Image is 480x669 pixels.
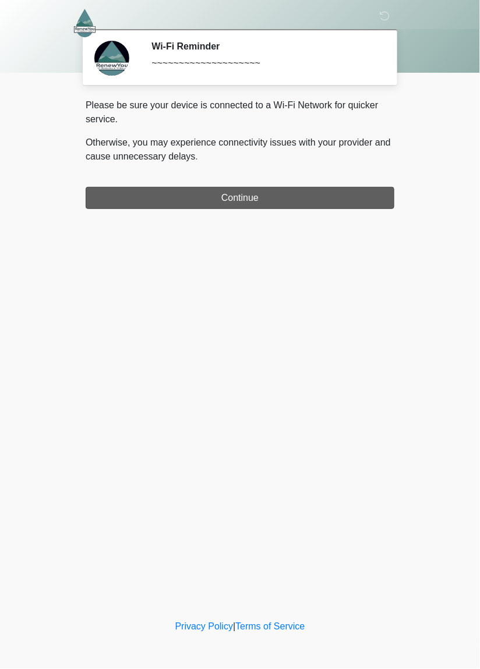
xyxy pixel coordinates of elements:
p: Otherwise, you may experience connectivity issues with your provider and cause unnecessary delays [86,136,394,164]
a: Terms of Service [235,622,305,632]
img: RenewYou IV Hydration and Wellness Logo [74,9,96,37]
img: Agent Avatar [94,41,129,76]
div: ~~~~~~~~~~~~~~~~~~~~ [151,56,377,70]
h2: Wi-Fi Reminder [151,41,377,52]
span: . [196,151,198,161]
a: | [233,622,235,632]
a: Privacy Policy [175,622,234,632]
button: Continue [86,187,394,209]
p: Please be sure your device is connected to a Wi-Fi Network for quicker service. [86,98,394,126]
